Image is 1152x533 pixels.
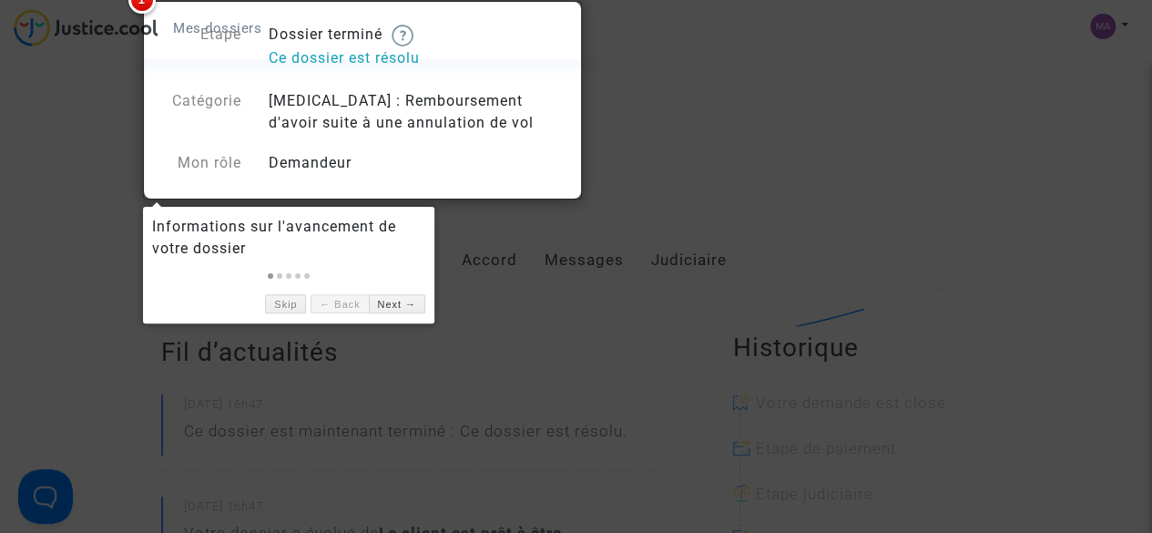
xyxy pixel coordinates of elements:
div: [MEDICAL_DATA] : Remboursement d'avoir suite à une annulation de vol [255,90,576,134]
div: Demandeur [255,152,576,174]
a: Next → [369,294,425,313]
img: help.svg [392,25,413,46]
a: ← Back [311,294,368,313]
div: Catégorie [148,90,255,134]
a: Skip [265,294,306,313]
div: Dossier terminé [255,24,576,72]
div: Mon rôle [148,152,255,174]
div: Informations sur l'avancement de votre dossier [152,216,425,260]
div: Etape [148,24,255,72]
p: Ce dossier est résolu [269,46,563,69]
